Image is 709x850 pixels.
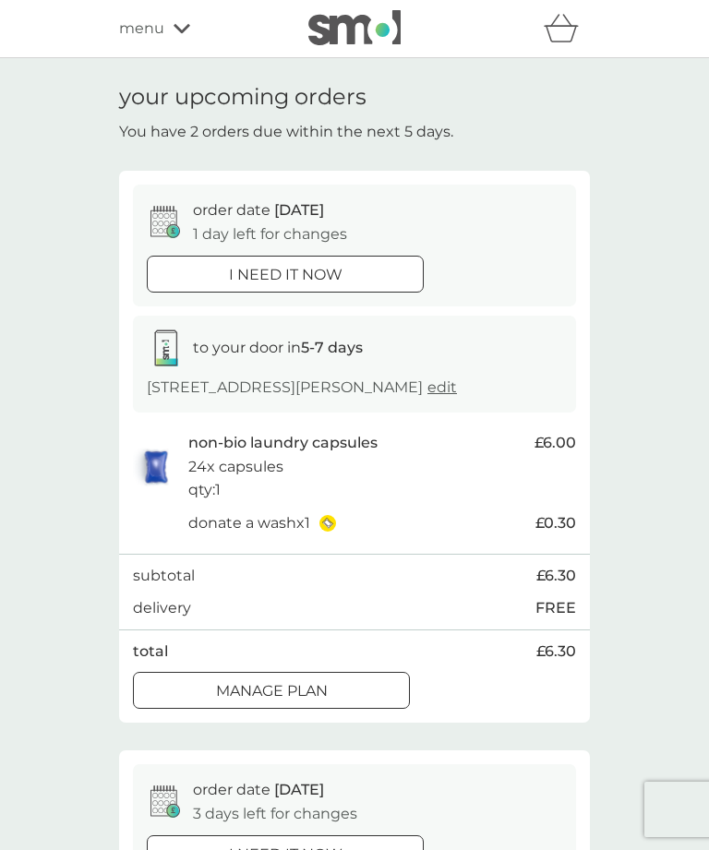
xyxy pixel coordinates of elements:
p: [STREET_ADDRESS][PERSON_NAME] [147,376,457,400]
button: Manage plan [133,672,410,709]
p: total [133,640,168,664]
div: basket [544,10,590,47]
strong: 5-7 days [301,339,363,356]
p: FREE [535,596,576,620]
span: menu [119,17,164,41]
p: subtotal [133,564,195,588]
p: qty : 1 [188,478,221,502]
p: order date [193,778,324,802]
p: donate a wash x 1 [188,511,310,535]
img: smol [308,10,401,45]
p: i need it now [229,263,342,287]
p: 24x capsules [188,455,283,479]
p: delivery [133,596,191,620]
p: 3 days left for changes [193,802,357,826]
p: non-bio laundry capsules [188,431,378,455]
p: order date [193,198,324,222]
p: You have 2 orders due within the next 5 days. [119,120,453,144]
p: Manage plan [216,679,328,703]
h1: your upcoming orders [119,84,367,111]
p: 1 day left for changes [193,222,347,246]
span: £0.30 [535,511,576,535]
span: £6.30 [536,564,576,588]
a: edit [427,378,457,396]
span: £6.00 [535,431,576,455]
button: i need it now [147,256,424,293]
span: £6.30 [536,640,576,664]
span: [DATE] [274,781,324,798]
span: to your door in [193,339,363,356]
span: [DATE] [274,201,324,219]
